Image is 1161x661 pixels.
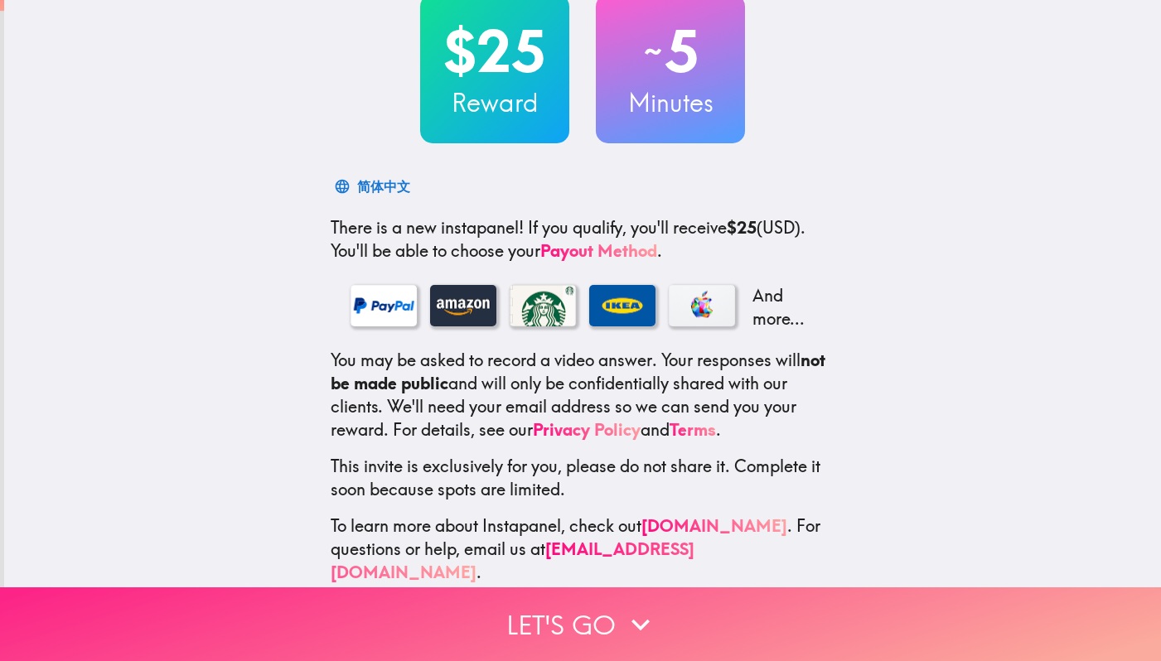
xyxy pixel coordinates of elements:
h3: Reward [420,85,569,120]
span: ~ [641,27,665,76]
h2: $25 [420,17,569,85]
a: [EMAIL_ADDRESS][DOMAIN_NAME] [331,538,694,582]
a: Payout Method [540,240,657,261]
b: not be made public [331,350,825,393]
span: There is a new instapanel! [331,217,524,238]
a: [DOMAIN_NAME] [641,515,787,536]
p: You may be asked to record a video answer. Your responses will and will only be confidentially sh... [331,349,834,441]
h2: 5 [596,17,745,85]
p: And more... [748,284,815,330]
p: This invite is exclusively for you, please do not share it. Complete it soon because spots are li... [331,455,834,501]
p: If you qualify, you'll receive (USD) . You'll be able to choose your . [331,216,834,263]
h3: Minutes [596,85,745,120]
b: $25 [727,217,757,238]
div: 简体中文 [357,175,410,198]
button: 简体中文 [331,170,417,203]
a: Terms [670,419,716,440]
a: Privacy Policy [533,419,641,440]
p: To learn more about Instapanel, check out . For questions or help, email us at . [331,514,834,584]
